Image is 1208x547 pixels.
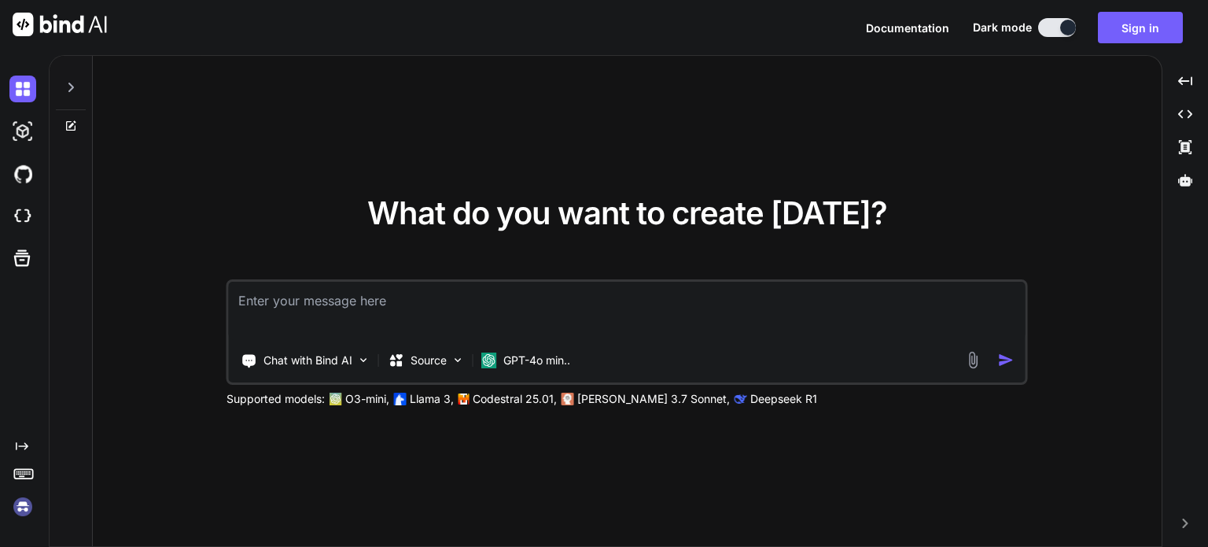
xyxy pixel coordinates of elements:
[394,393,407,405] img: Llama2
[410,391,454,407] p: Llama 3,
[13,13,107,36] img: Bind AI
[750,391,817,407] p: Deepseek R1
[367,194,887,232] span: What do you want to create [DATE]?
[9,493,36,520] img: signin
[866,21,949,35] span: Documentation
[562,393,574,405] img: claude
[481,353,497,368] img: GPT-4o mini
[866,20,949,36] button: Documentation
[411,353,447,368] p: Source
[1098,12,1183,43] button: Sign in
[964,351,982,369] img: attachment
[9,161,36,187] img: githubDark
[330,393,342,405] img: GPT-4
[226,391,325,407] p: Supported models:
[263,353,352,368] p: Chat with Bind AI
[357,353,370,367] img: Pick Tools
[459,394,470,405] img: Mistral-AI
[9,203,36,230] img: cloudideIcon
[998,352,1015,368] img: icon
[473,391,557,407] p: Codestral 25.01,
[577,391,730,407] p: [PERSON_NAME] 3.7 Sonnet,
[503,353,570,368] p: GPT-4o min..
[735,393,747,405] img: claude
[451,353,465,367] img: Pick Models
[9,76,36,102] img: darkChat
[9,118,36,145] img: darkAi-studio
[973,20,1032,35] span: Dark mode
[345,391,389,407] p: O3-mini,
